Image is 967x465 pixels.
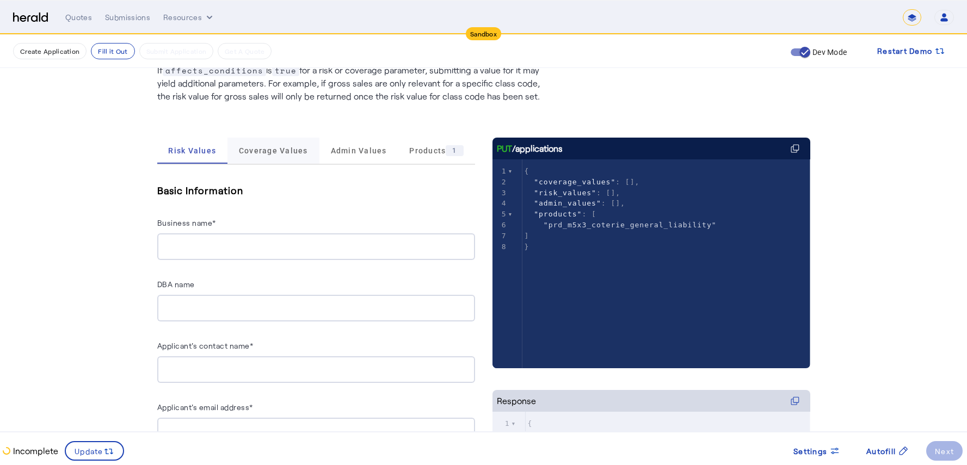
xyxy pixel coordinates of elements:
[525,178,640,186] span: : [],
[492,177,508,188] div: 2
[492,231,508,241] div: 7
[272,65,299,76] span: true
[525,243,529,251] span: }
[492,429,512,440] div: 2
[105,12,150,23] div: Submissions
[525,232,529,240] span: ]
[858,441,917,461] button: Autofill
[446,145,463,156] div: 1
[163,12,215,23] button: Resources dropdown menu
[534,210,582,218] span: "products"
[65,441,124,461] button: Update
[157,280,195,289] label: DBA name
[75,445,103,457] span: Update
[528,430,614,438] span: : {
[157,46,549,103] p: Conditionally relevant values are only returned when the required conditions are met. If is for a...
[534,199,601,207] span: "admin_values"
[534,178,615,186] span: "coverage_values"
[537,430,600,438] span: "application"
[239,147,308,154] span: Coverage Values
[793,445,827,457] span: Settings
[492,209,508,220] div: 5
[869,41,954,61] button: Restart Demo
[492,241,508,252] div: 8
[492,220,508,231] div: 6
[168,147,216,154] span: Risk Values
[13,43,87,59] button: Create Application
[157,402,253,412] label: Applicant's email address*
[785,441,849,461] button: Settings
[525,167,529,175] span: {
[492,166,508,177] div: 1
[525,210,597,218] span: : [
[497,394,536,407] div: Response
[331,147,387,154] span: Admin Values
[139,43,213,59] button: Submit Application
[534,189,596,197] span: "risk_values"
[497,142,563,155] div: /applications
[163,65,266,76] span: affects_conditions
[492,188,508,199] div: 3
[528,419,533,427] span: {
[497,142,512,155] span: PUT
[492,198,508,209] div: 4
[492,418,512,429] div: 1
[11,444,58,457] p: Incomplete
[525,189,621,197] span: : [],
[810,47,847,58] label: Dev Mode
[544,221,717,229] span: "prd_m5x3_coterie_general_liability"
[409,145,463,156] span: Products
[877,45,932,58] span: Restart Demo
[157,182,475,199] h5: Basic Information
[65,12,92,23] div: Quotes
[157,341,254,350] label: Applicant's contact name*
[91,43,134,59] button: Fill it Out
[218,43,272,59] button: Get A Quote
[866,445,896,457] span: Autofill
[466,27,501,40] div: Sandbox
[157,218,216,227] label: Business name*
[13,13,48,23] img: Herald Logo
[525,199,625,207] span: : [],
